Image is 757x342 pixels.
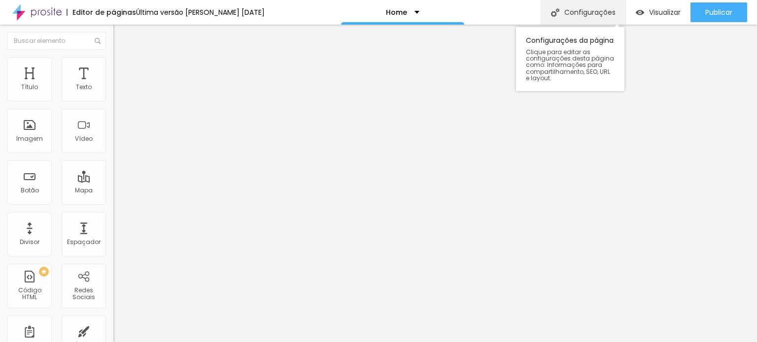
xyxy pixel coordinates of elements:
[21,84,38,91] div: Título
[705,8,732,16] span: Publicar
[526,49,615,81] span: Clique para editar as configurações desta página como: Informações para compartilhamento, SEO, UR...
[626,2,690,22] button: Visualizar
[136,9,265,16] div: Última versão [PERSON_NAME] [DATE]
[75,135,93,142] div: Vídeo
[386,9,407,16] p: Home
[516,27,624,91] div: Configurações da página
[649,8,681,16] span: Visualizar
[10,287,49,301] div: Código HTML
[95,38,101,44] img: Icone
[16,135,43,142] div: Imagem
[636,8,644,17] img: view-1.svg
[67,239,101,246] div: Espaçador
[551,8,559,17] img: Icone
[76,84,92,91] div: Texto
[113,25,757,342] iframe: Editor
[690,2,747,22] button: Publicar
[67,9,136,16] div: Editor de páginas
[20,239,39,246] div: Divisor
[21,187,39,194] div: Botão
[64,287,103,301] div: Redes Sociais
[75,187,93,194] div: Mapa
[7,32,106,50] input: Buscar elemento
